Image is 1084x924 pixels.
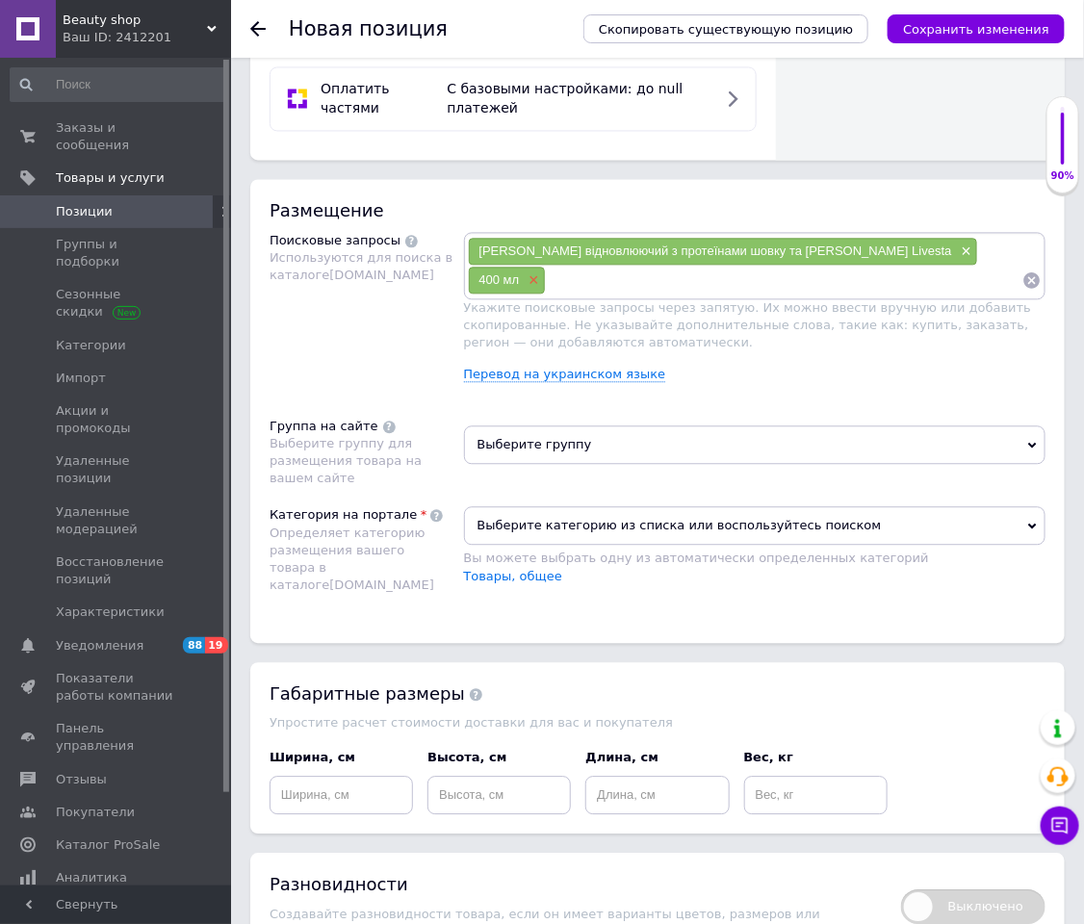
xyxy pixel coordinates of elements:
[427,750,506,764] span: Высота, см
[56,236,178,270] span: Группы и подборки
[56,836,160,854] span: Каталог ProSale
[56,804,135,821] span: Покупатели
[464,550,1046,567] div: Вы можете выбрать одну из автоматически определенных категорий
[56,637,143,654] span: Уведомления
[56,720,178,755] span: Панель управления
[464,300,1032,349] span: Укажите поисковые запросы через запятую. Их можно ввести вручную или добавить скопированные. Не у...
[56,169,165,187] span: Товары и услуги
[56,286,178,321] span: Сезонные скидки
[56,402,178,437] span: Акции и промокоды
[901,889,1045,924] span: Выключено
[270,436,422,485] span: Выберите группу для размещения товара на вашем сайте
[56,370,106,387] span: Импорт
[599,22,853,37] span: Скопировать существующую позицию
[270,872,882,896] div: Разновидности
[464,569,563,583] a: Товары, общее
[479,272,520,287] span: 400 мл
[19,19,466,284] body: Визуальный текстовый редактор, F860A8C9-BE88-4A78-8354-5D45E2B89AAB
[56,603,165,621] span: Характеристики
[270,776,413,814] input: Ширина, см
[957,244,972,260] span: ×
[19,54,439,280] span: [DEMOGRAPHIC_DATA] предназначен для очистки и восстановления поврежденных волос. Протеины шелка в...
[585,750,658,764] span: Длина, см
[250,21,266,37] div: Вернуться назад
[524,272,539,289] span: ×
[1046,96,1079,193] div: 90% Качество заполнения
[56,119,178,154] span: Заказы и сообщения
[270,418,378,435] div: Группа на сайте
[183,637,205,654] span: 88
[56,337,126,354] span: Категории
[270,715,1045,730] div: Упростите расчет стоимости доставки для вас и покупателя
[744,750,794,764] span: Вес, кг
[427,776,571,814] input: Высота, см
[583,14,868,43] button: Скопировать существующую позицию
[63,12,207,29] span: Beauty shop
[56,670,178,705] span: Показатели работы компании
[270,681,1045,706] div: Габаритные размеры
[479,244,952,258] span: [PERSON_NAME] відновлюючий з протеїнами шовку та [PERSON_NAME] Livesta
[270,250,452,282] span: Используются для поиска в каталоге [DOMAIN_NAME]
[63,29,231,46] div: Ваш ID: 2412201
[585,776,729,814] input: Длина, см
[270,232,400,249] div: Поисковые запросы
[56,452,178,487] span: Удаленные позиции
[56,869,127,886] span: Аналитика
[321,81,389,115] span: Оплатить частями
[56,203,113,220] span: Позиции
[10,67,227,102] input: Поиск
[464,367,666,382] a: Перевод на украинском языке
[270,198,1045,222] div: Размещение
[205,637,227,654] span: 19
[464,425,1046,464] span: Выберите группу
[447,81,683,115] span: С базовыми настройками: до null платежей
[744,776,888,814] input: Вес, кг
[270,506,417,524] div: Категория на портале
[1041,807,1079,845] button: Чат с покупателем
[176,20,308,37] span: Описание товара
[888,14,1065,43] button: Сохранить изменения
[1047,169,1078,183] div: 90%
[56,553,178,588] span: Восстановление позиций
[56,503,178,538] span: Удаленные модерацией
[270,750,355,764] span: Ширина, см
[56,771,107,788] span: Отзывы
[270,526,434,593] span: Определяет категорию размещения вашего товара в каталоге [DOMAIN_NAME]
[903,22,1049,37] i: Сохранить изменения
[289,17,448,40] h1: Новая позиция
[464,506,1046,545] span: Выберите категорию из списка или воспользуйтесь поиском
